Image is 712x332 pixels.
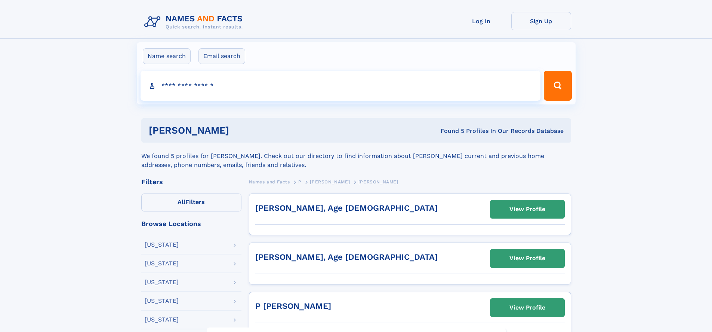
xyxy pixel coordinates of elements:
div: Filters [141,179,241,185]
a: View Profile [490,200,564,218]
span: P [298,179,302,185]
div: Found 5 Profiles In Our Records Database [335,127,564,135]
label: Name search [143,48,191,64]
span: [PERSON_NAME] [310,179,350,185]
a: [PERSON_NAME], Age [DEMOGRAPHIC_DATA] [255,203,438,213]
a: View Profile [490,249,564,267]
a: P [298,177,302,186]
div: [US_STATE] [145,298,179,304]
span: [PERSON_NAME] [358,179,398,185]
label: Email search [198,48,245,64]
a: [PERSON_NAME] [310,177,350,186]
div: [US_STATE] [145,317,179,323]
a: View Profile [490,299,564,317]
input: search input [141,71,541,101]
div: View Profile [509,201,545,218]
img: Logo Names and Facts [141,12,249,32]
div: We found 5 profiles for [PERSON_NAME]. Check out our directory to find information about [PERSON_... [141,143,571,170]
div: View Profile [509,299,545,316]
a: Names and Facts [249,177,290,186]
h1: [PERSON_NAME] [149,126,335,135]
a: P [PERSON_NAME] [255,301,331,311]
a: Sign Up [511,12,571,30]
label: Filters [141,194,241,211]
div: Browse Locations [141,220,241,227]
div: [US_STATE] [145,242,179,248]
div: View Profile [509,250,545,267]
span: All [178,198,185,205]
a: Log In [451,12,511,30]
button: Search Button [544,71,571,101]
div: [US_STATE] [145,279,179,285]
div: [US_STATE] [145,261,179,266]
a: [PERSON_NAME], Age [DEMOGRAPHIC_DATA] [255,252,438,262]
